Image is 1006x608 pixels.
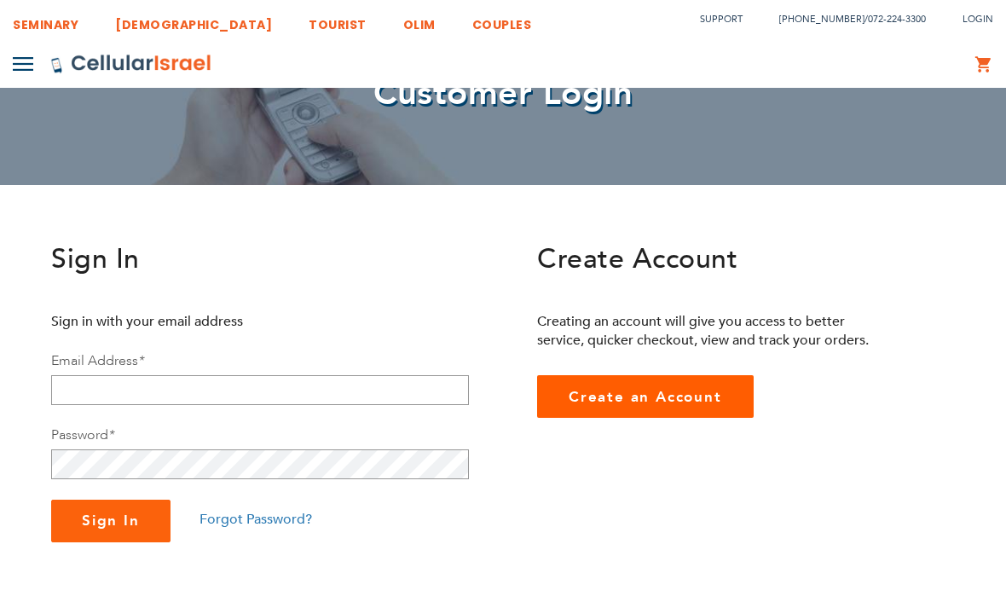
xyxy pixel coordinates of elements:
p: Sign in with your email address [51,312,396,331]
span: Customer Login [373,70,633,117]
span: Create Account [537,240,737,278]
span: Create an Account [569,387,722,407]
button: Sign In [51,500,171,542]
a: [DEMOGRAPHIC_DATA] [115,4,272,36]
label: Password [51,426,114,444]
span: Sign In [51,240,140,278]
span: Login [963,13,993,26]
a: Forgot Password? [199,510,312,529]
label: Email Address [51,351,144,370]
span: Sign In [82,511,140,530]
a: Support [700,13,743,26]
a: TOURIST [309,4,367,36]
img: Toggle Menu [13,57,33,71]
li: / [762,7,926,32]
a: OLIM [403,4,436,36]
a: 072-224-3300 [868,13,926,26]
a: Create an Account [537,375,754,418]
img: Cellular Israel Logo [50,54,212,74]
a: SEMINARY [13,4,78,36]
a: COUPLES [472,4,532,36]
input: Email [51,375,469,405]
a: [PHONE_NUMBER] [779,13,864,26]
p: Creating an account will give you access to better service, quicker checkout, view and track your... [537,312,882,350]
